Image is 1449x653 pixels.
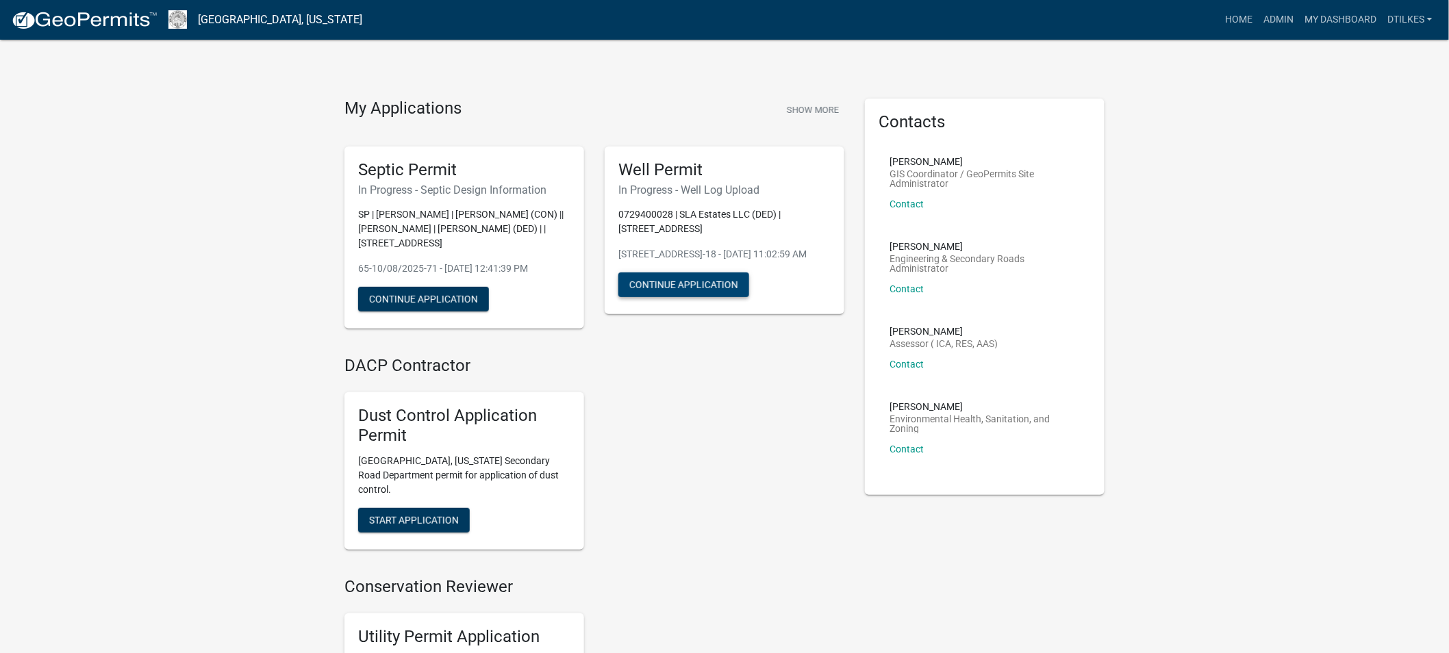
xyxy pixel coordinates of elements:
p: 0729400028 | SLA Estates LLC (DED) | [STREET_ADDRESS] [618,207,831,236]
p: [PERSON_NAME] [890,326,998,336]
h5: Well Permit [618,160,831,180]
p: GIS Coordinator / GeoPermits Site Administrator [890,169,1080,188]
button: Continue Application [618,272,749,297]
p: [PERSON_NAME] [890,402,1080,411]
img: Franklin County, Iowa [168,10,187,29]
h6: In Progress - Well Log Upload [618,183,831,196]
a: My Dashboard [1299,7,1382,33]
h5: Dust Control Application Permit [358,406,570,446]
p: Assessor ( ICA, RES, AAS) [890,339,998,348]
a: Contact [890,359,924,370]
button: Show More [781,99,844,121]
p: SP | [PERSON_NAME] | [PERSON_NAME] (CON) || [PERSON_NAME] | [PERSON_NAME] (DED) | | [STREET_ADDRESS] [358,207,570,251]
p: Environmental Health, Sanitation, and Zoning [890,414,1080,433]
a: Admin [1258,7,1299,33]
a: Contact [890,199,924,209]
button: Continue Application [358,287,489,311]
a: Home [1220,7,1258,33]
p: [PERSON_NAME] [890,242,1080,251]
h5: Septic Permit [358,160,570,180]
h6: In Progress - Septic Design Information [358,183,570,196]
h4: Conservation Reviewer [344,577,844,597]
span: Start Application [369,514,459,525]
h4: DACP Contractor [344,356,844,376]
h4: My Applications [344,99,462,119]
a: Contact [890,444,924,454]
p: [PERSON_NAME] [890,157,1080,166]
p: [GEOGRAPHIC_DATA], [US_STATE] Secondary Road Department permit for application of dust control. [358,454,570,497]
h5: Utility Permit Application [358,627,570,647]
a: [GEOGRAPHIC_DATA], [US_STATE] [198,8,362,31]
h5: Contacts [879,112,1091,132]
a: Contact [890,283,924,294]
button: Start Application [358,508,470,533]
p: 65-10/08/2025-71 - [DATE] 12:41:39 PM [358,261,570,276]
p: [STREET_ADDRESS]-18 - [DATE] 11:02:59 AM [618,247,831,261]
p: Engineering & Secondary Roads Administrator [890,254,1080,273]
a: dtilkes [1382,7,1438,33]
